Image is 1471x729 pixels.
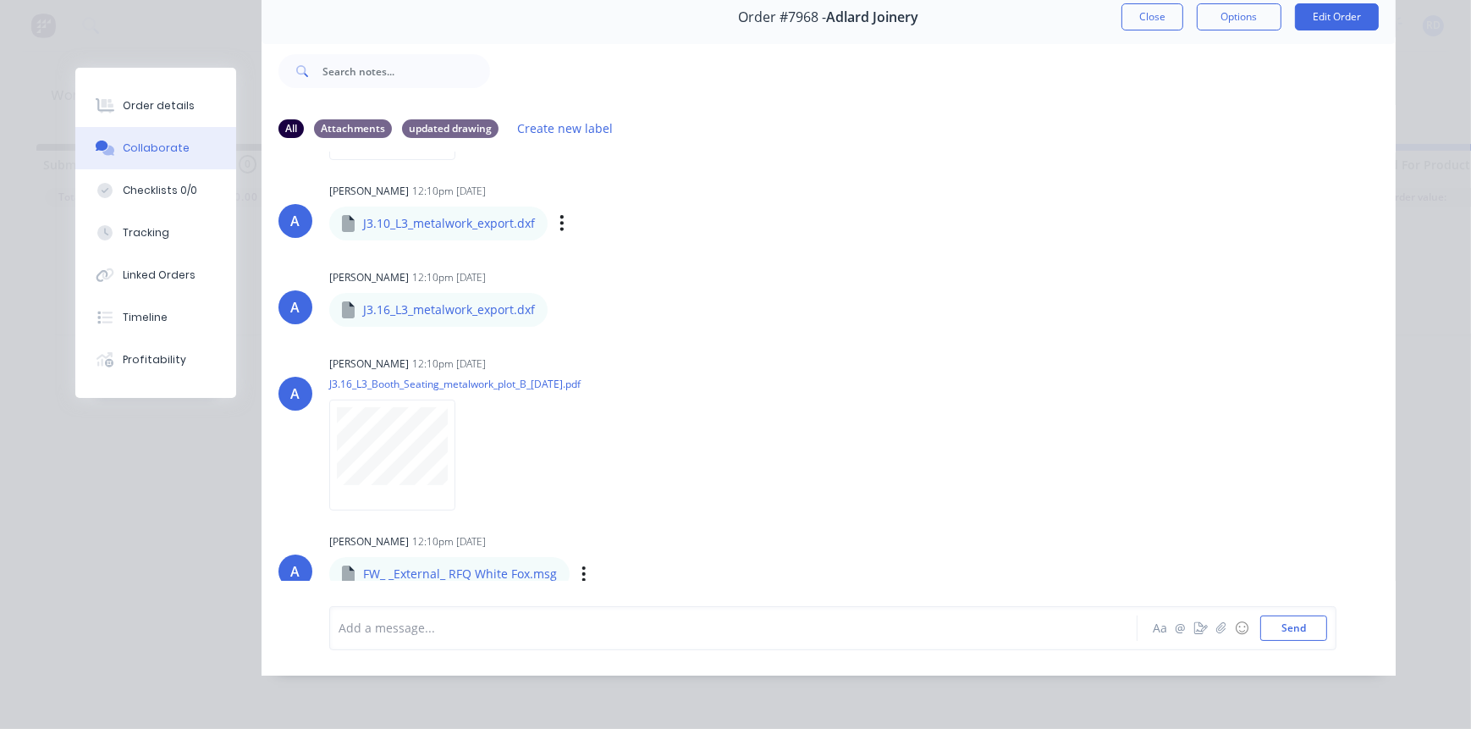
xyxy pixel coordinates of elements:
[412,270,486,285] div: 12:10pm [DATE]
[123,352,186,367] div: Profitability
[123,141,190,156] div: Collaborate
[1260,616,1327,641] button: Send
[75,127,236,169] button: Collaborate
[314,119,392,138] div: Attachments
[329,184,409,199] div: [PERSON_NAME]
[329,356,409,372] div: [PERSON_NAME]
[123,268,196,283] div: Linked Orders
[1121,3,1183,30] button: Close
[363,215,535,232] p: J3.10_L3_metalwork_export.dxf
[1197,3,1281,30] button: Options
[291,561,300,582] div: A
[329,534,409,550] div: [PERSON_NAME]
[412,356,486,372] div: 12:10pm [DATE]
[278,119,304,138] div: All
[1295,3,1379,30] button: Edit Order
[291,211,300,231] div: A
[363,566,557,583] p: FW_ _External_ RFQ White Fox.msg
[1171,618,1191,638] button: @
[412,534,486,550] div: 12:10pm [DATE]
[827,9,919,25] span: Adlard Joinery
[123,98,195,113] div: Order details
[1231,618,1252,638] button: ☺
[291,384,300,404] div: A
[123,183,197,198] div: Checklists 0/0
[402,119,499,138] div: updated drawing
[412,184,486,199] div: 12:10pm [DATE]
[75,85,236,127] button: Order details
[329,270,409,285] div: [PERSON_NAME]
[1150,618,1171,638] button: Aa
[123,310,168,325] div: Timeline
[363,301,535,318] p: J3.16_L3_metalwork_export.dxf
[322,54,490,88] input: Search notes...
[75,169,236,212] button: Checklists 0/0
[329,377,581,391] p: J3.16_L3_Booth_Seating_metalwork_plot_B_[DATE].pdf
[291,297,300,318] div: A
[739,9,827,25] span: Order #7968 -
[75,254,236,296] button: Linked Orders
[75,212,236,254] button: Tracking
[75,296,236,339] button: Timeline
[509,117,622,140] button: Create new label
[75,339,236,381] button: Profitability
[123,225,169,240] div: Tracking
